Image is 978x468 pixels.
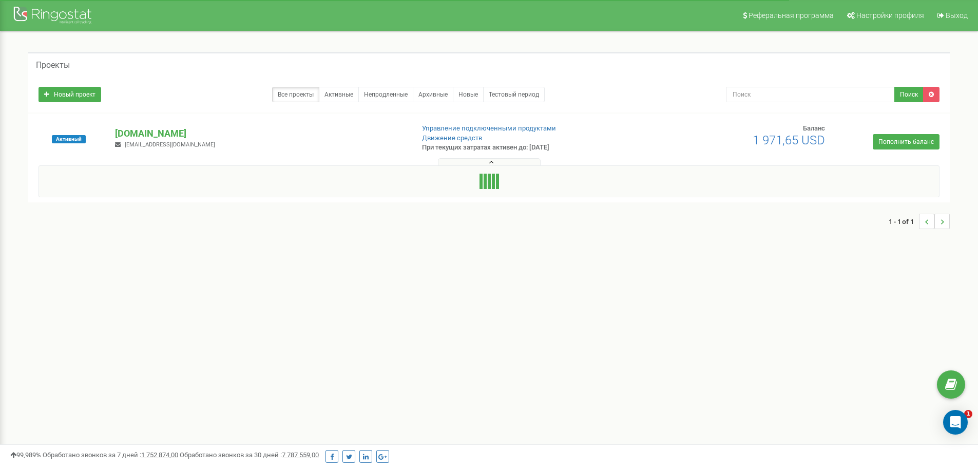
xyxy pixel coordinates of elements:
[422,134,482,142] a: Движение средств
[10,451,41,459] span: 99,989%
[803,124,825,132] span: Баланс
[946,11,968,20] span: Выход
[749,11,834,20] span: Реферальная программа
[753,133,825,147] span: 1 971,65 USD
[726,87,895,102] input: Поиск
[36,61,70,70] h5: Проекты
[115,127,405,140] p: [DOMAIN_NAME]
[272,87,319,102] a: Все проекты
[413,87,453,102] a: Архивные
[422,124,556,132] a: Управление подключенными продуктами
[964,410,972,418] span: 1
[889,203,950,239] nav: ...
[483,87,545,102] a: Тестовый период
[141,451,178,459] u: 1 752 874,00
[422,143,636,153] p: При текущих затратах активен до: [DATE]
[358,87,413,102] a: Непродленные
[43,451,178,459] span: Обработано звонков за 7 дней :
[39,87,101,102] a: Новый проект
[453,87,484,102] a: Новые
[856,11,924,20] span: Настройки профиля
[894,87,924,102] button: Поиск
[943,410,968,435] div: Open Intercom Messenger
[180,451,319,459] span: Обработано звонков за 30 дней :
[873,134,939,149] a: Пополнить баланс
[319,87,359,102] a: Активные
[282,451,319,459] u: 7 787 559,00
[125,141,215,148] span: [EMAIL_ADDRESS][DOMAIN_NAME]
[52,135,86,143] span: Активный
[889,214,919,229] span: 1 - 1 of 1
